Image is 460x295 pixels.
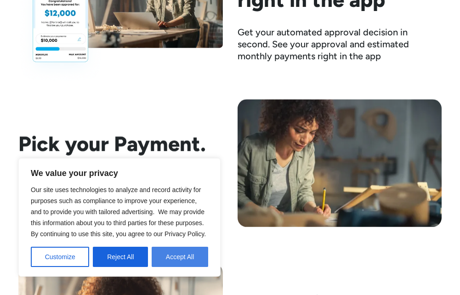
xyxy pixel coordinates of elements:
div: Get your automated approval decision in second. See your approval and estimated monthly payments ... [238,26,442,62]
span: Our site uses technologies to analyze and record activity for purposes such as compliance to impr... [31,186,206,238]
button: Accept All [152,247,208,267]
h2: Pick your Payment. [18,131,223,155]
p: We value your privacy [31,168,208,179]
button: Customize [31,247,89,267]
button: Reject All [93,247,148,267]
img: Woman holding a yellow pencil working at an art desk [238,99,442,227]
div: We value your privacy [18,158,221,277]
